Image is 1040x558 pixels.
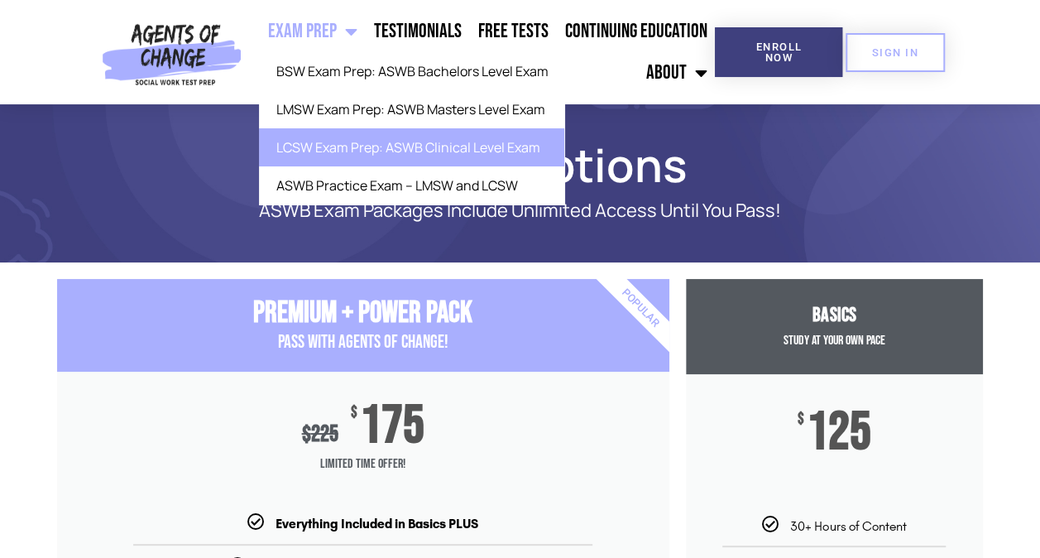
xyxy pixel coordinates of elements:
a: Continuing Education [556,11,715,52]
h1: Pricing Options [49,146,992,184]
span: 30+ Hours of Content [790,518,906,534]
ul: Exam Prep [259,52,564,204]
a: Free Tests [469,11,556,52]
span: Limited Time Offer! [57,448,669,481]
span: PASS with AGENTS OF CHANGE! [278,331,448,354]
a: SIGN IN [846,33,945,72]
a: BSW Exam Prep: ASWB Bachelors Level Exam [259,52,564,90]
span: $ [798,411,804,428]
a: LMSW Exam Prep: ASWB Masters Level Exam [259,90,564,128]
h3: Basics [686,304,983,328]
h3: Premium + Power Pack [57,296,669,331]
a: LCSW Exam Prep: ASWB Clinical Level Exam [259,128,564,166]
span: SIGN IN [872,47,918,58]
a: Testimonials [365,11,469,52]
span: Study at your Own Pace [784,333,885,349]
div: Popular [544,213,736,404]
span: 175 [360,405,424,448]
span: $ [302,421,311,448]
div: 225 [302,421,338,448]
nav: Menu [248,11,716,94]
a: ASWB Practice Exam – LMSW and LCSW [259,166,564,204]
span: $ [351,405,357,421]
b: Everything Included in Basics PLUS [276,516,478,532]
span: Enroll Now [741,41,816,63]
a: Enroll Now [715,27,842,77]
p: ASWB Exam Packages Include Unlimited Access Until You Pass! [115,200,926,221]
span: 125 [807,411,871,455]
a: Exam Prep [259,11,365,52]
a: About [637,52,715,94]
